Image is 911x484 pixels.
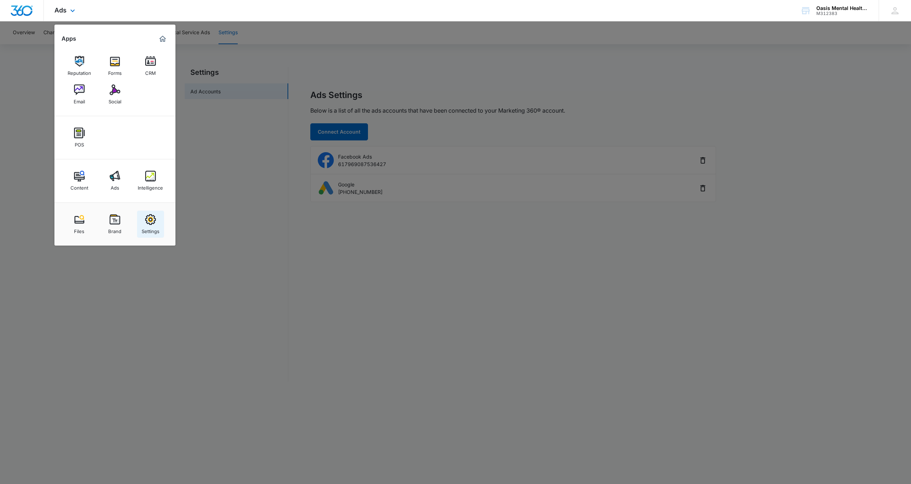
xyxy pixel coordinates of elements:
a: Marketing 360® Dashboard [157,33,168,45]
a: Brand [101,211,128,238]
a: CRM [137,52,164,79]
div: Settings [142,225,159,234]
div: Email [74,95,85,104]
div: Reputation [68,67,91,76]
div: Forms [108,67,122,76]
a: Files [66,211,93,238]
div: Intelligence [138,181,163,191]
a: POS [66,124,93,151]
div: POS [75,138,84,148]
a: Ads [101,167,128,194]
div: Content [70,181,88,191]
div: CRM [145,67,156,76]
h2: Apps [62,35,76,42]
a: Forms [101,52,128,79]
a: Email [66,81,93,108]
div: Ads [111,181,119,191]
a: Social [101,81,128,108]
a: Reputation [66,52,93,79]
a: Settings [137,211,164,238]
div: Social [109,95,121,104]
a: Intelligence [137,167,164,194]
div: Files [74,225,84,234]
a: Content [66,167,93,194]
div: account name [816,5,868,11]
div: account id [816,11,868,16]
span: Ads [54,6,67,14]
div: Brand [108,225,121,234]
